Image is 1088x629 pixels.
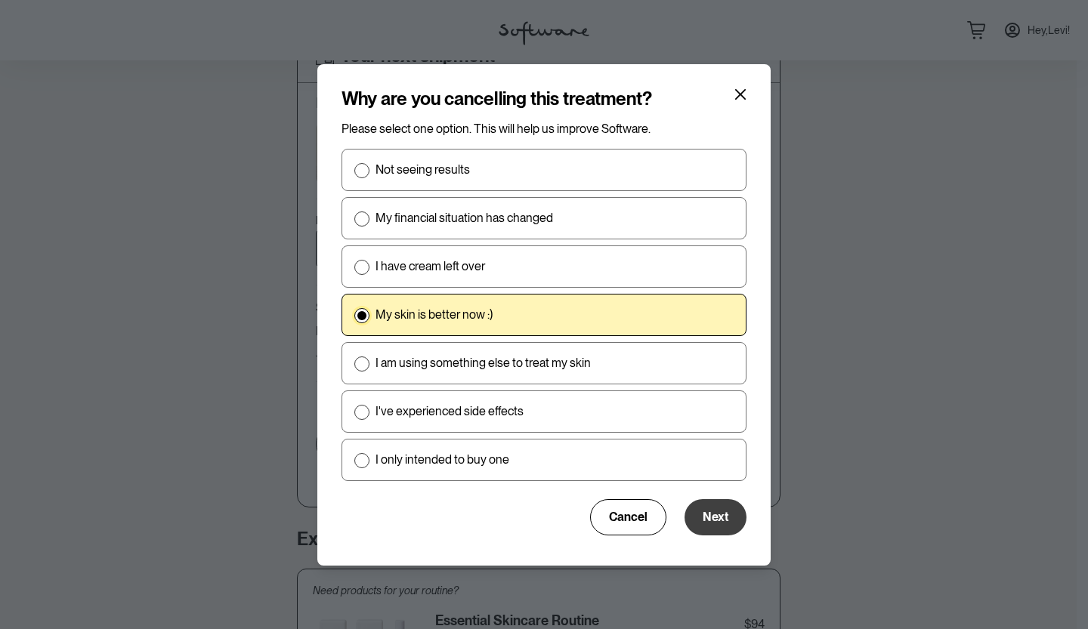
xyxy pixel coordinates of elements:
p: I only intended to buy one [376,452,509,467]
span: Cancel [609,510,648,524]
p: Please select one option. This will help us improve Software . [342,122,746,136]
h4: Why are you cancelling this treatment? [342,88,652,110]
button: Cancel [590,499,666,535]
p: My financial situation has changed [376,211,553,225]
button: Close [728,82,753,106]
span: Next [703,510,728,524]
p: My skin is better now :) [376,307,493,322]
p: Not seeing results [376,162,470,177]
p: I am using something else to treat my skin [376,356,591,370]
button: Next [685,499,746,535]
p: I have cream left over [376,259,485,273]
p: I've experienced side effects [376,404,524,418]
